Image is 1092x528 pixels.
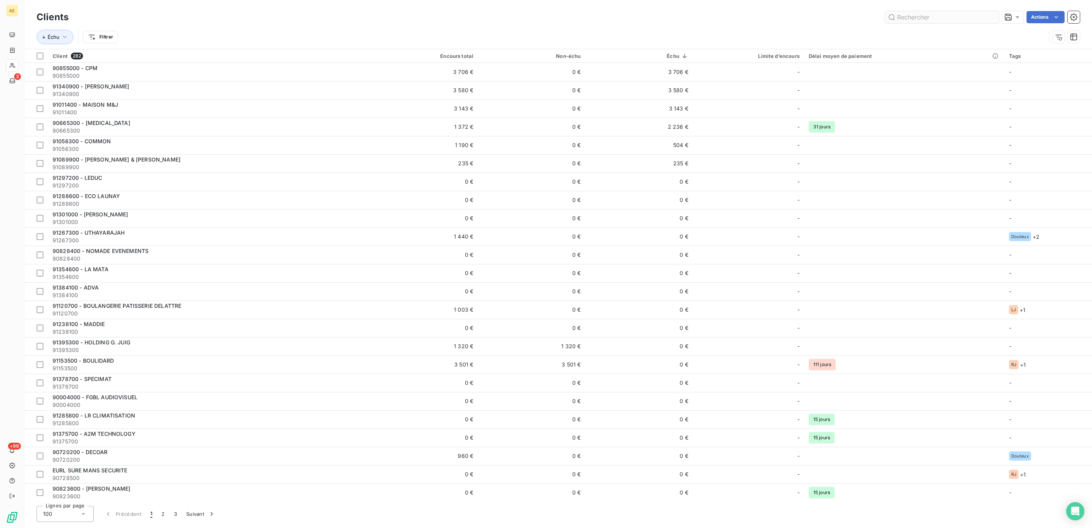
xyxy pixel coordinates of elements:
span: - [797,379,800,387]
td: 3 501 € [370,355,478,374]
td: 0 € [586,355,693,374]
td: 0 € [586,301,693,319]
span: - [797,178,800,186]
td: 2 236 € [586,118,693,136]
span: 90665300 [53,127,366,134]
span: 91395300 - HOLDING G. JUIG [53,339,130,346]
button: Suivant [182,506,220,522]
button: Actions [1027,11,1065,23]
span: 91285800 - LR CLIMATISATION [53,412,135,419]
span: - [1009,123,1011,130]
span: 91285800 [53,419,366,427]
span: - [1009,325,1011,331]
span: RJ [1011,472,1016,477]
span: 91267300 [53,237,366,244]
td: 0 € [370,374,478,392]
td: 0 € [586,173,693,191]
td: 3 580 € [586,81,693,99]
span: - [1009,105,1011,112]
span: EURL SURE MANS SECURITE [53,467,127,474]
td: 0 € [478,63,585,81]
td: 1 372 € [370,118,478,136]
td: 0 € [370,319,478,337]
span: - [1009,416,1011,422]
span: - [797,196,800,204]
td: 0 € [370,429,478,447]
span: 91120700 [53,310,366,317]
td: 0 € [478,191,585,209]
span: 91384100 [53,291,366,299]
div: Non-échu [482,53,581,59]
span: 91288600 - ECO LAUNAY [53,193,120,199]
img: Logo LeanPay [6,511,18,523]
td: 0 € [586,447,693,465]
span: - [1009,160,1011,166]
span: - [797,251,800,259]
span: - [797,105,800,112]
span: 91375700 [53,438,366,445]
button: Précédent [100,506,146,522]
td: 0 € [586,191,693,209]
td: 0 € [478,99,585,118]
td: 0 € [370,191,478,209]
td: 0 € [586,465,693,483]
span: 90004000 [53,401,366,409]
span: 91056300 [53,145,366,153]
span: 90720200 [53,456,366,464]
td: 0 € [586,392,693,410]
span: 3 [14,73,21,80]
span: - [797,68,800,76]
td: 0 € [370,264,478,282]
span: - [797,489,800,496]
span: 90728500 [53,474,366,482]
td: 0 € [586,227,693,246]
span: - [1009,489,1011,496]
span: - [1009,270,1011,276]
td: 3 580 € [370,81,478,99]
div: Limite d’encours [698,53,800,59]
td: 1 440 € [370,227,478,246]
span: 91378700 [53,383,366,390]
span: - [797,214,800,222]
span: 90828400 - NOMADE EVENEMENTS [53,248,148,254]
span: 91297200 [53,182,366,189]
span: 91238100 - MADDIE [53,321,105,327]
div: Délai moyen de paiement [809,53,1000,59]
span: 91340900 [53,90,366,98]
span: Douteux [1011,454,1029,458]
td: 0 € [586,337,693,355]
td: 0 € [478,136,585,154]
td: 0 € [370,465,478,483]
div: AE [6,5,18,17]
td: 0 € [478,154,585,173]
span: + 2 [1033,233,1039,241]
span: 91375700 - A2M TECHNOLOGY [53,430,136,437]
div: Open Intercom Messenger [1066,502,1084,520]
td: 0 € [478,81,585,99]
span: 90823600 - [PERSON_NAME] [53,485,131,492]
span: LJ [1011,307,1016,312]
span: 91238100 [53,328,366,336]
td: 0 € [478,447,585,465]
td: 0 € [370,410,478,429]
span: 91288600 [53,200,366,208]
span: 91153500 - BOULIDARD [53,357,114,364]
td: 0 € [478,173,585,191]
td: 0 € [478,246,585,264]
span: 91354600 - LA MATA [53,266,109,272]
span: 100 [43,510,52,518]
span: 15 jours [809,487,835,498]
td: 0 € [586,429,693,447]
td: 0 € [478,465,585,483]
td: 3 501 € [478,355,585,374]
span: 91056300 - COMMON [53,138,111,144]
span: RJ [1011,362,1016,367]
span: - [797,123,800,131]
span: + 1 [1020,306,1025,314]
h3: Clients [37,10,69,24]
span: - [797,452,800,460]
span: 90855000 - CPM [53,65,97,71]
td: 0 € [586,483,693,502]
td: 0 € [478,429,585,447]
span: - [797,324,800,332]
